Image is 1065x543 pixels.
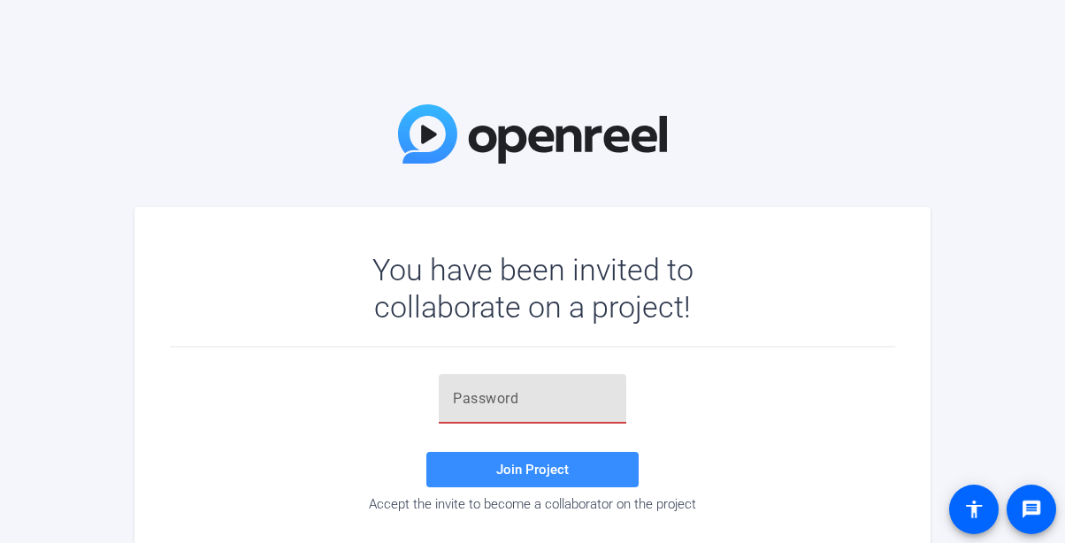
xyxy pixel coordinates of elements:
[321,251,745,325] div: You have been invited to collaborate on a project!
[170,496,895,512] div: Accept the invite to become a collaborator on the project
[453,388,612,409] input: Password
[426,452,639,487] button: Join Project
[963,499,985,520] mat-icon: accessibility
[496,462,569,478] span: Join Project
[398,104,667,164] img: OpenReel Logo
[1021,499,1042,520] mat-icon: message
